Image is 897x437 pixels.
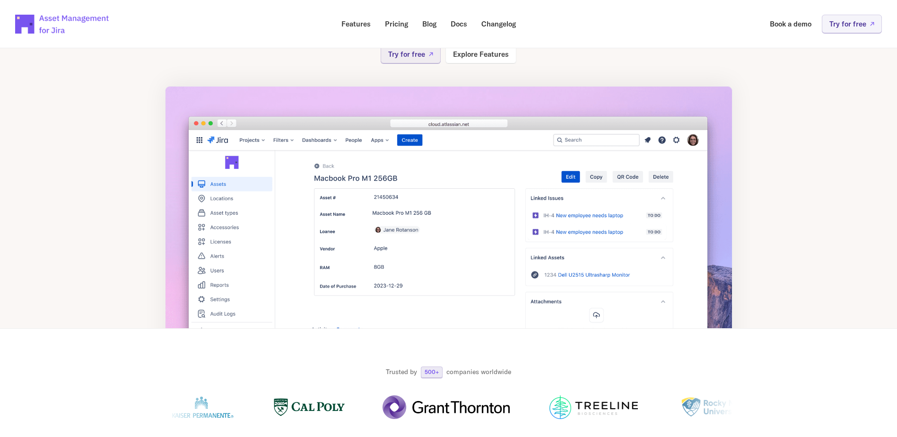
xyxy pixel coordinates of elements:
p: companies worldwide [446,367,511,377]
a: Try for free [381,45,441,63]
p: Docs [451,20,467,27]
img: Logo [540,395,632,419]
img: Logo [266,395,337,419]
a: Try for free [822,15,882,33]
a: Features [335,15,377,33]
img: Logo [162,395,228,419]
a: Docs [444,15,474,33]
p: Explore Features [453,51,509,58]
a: Pricing [378,15,415,33]
a: Book a demo [763,15,818,33]
a: Blog [416,15,443,33]
img: App [165,86,732,375]
p: Pricing [385,20,408,27]
a: Explore Features [445,45,516,63]
p: Features [341,20,371,27]
p: 500+ [425,369,439,375]
a: Changelog [475,15,523,33]
p: Try for free [388,51,425,58]
p: Blog [422,20,436,27]
p: Trusted by [386,367,417,377]
p: Try for free [829,20,866,27]
p: Book a demo [770,20,811,27]
p: Changelog [481,20,516,27]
